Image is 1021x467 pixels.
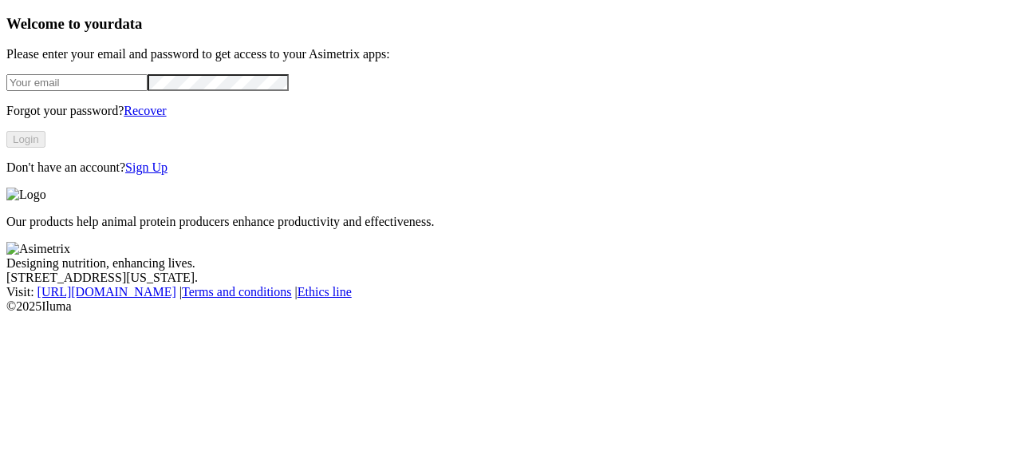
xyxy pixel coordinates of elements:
[6,285,1015,299] div: Visit : | |
[114,15,142,32] span: data
[182,285,292,299] a: Terms and conditions
[6,188,46,202] img: Logo
[125,160,168,174] a: Sign Up
[6,15,1015,33] h3: Welcome to your
[124,104,166,117] a: Recover
[6,215,1015,229] p: Our products help animal protein producers enhance productivity and effectiveness.
[6,104,1015,118] p: Forgot your password?
[6,271,1015,285] div: [STREET_ADDRESS][US_STATE].
[298,285,352,299] a: Ethics line
[37,285,176,299] a: [URL][DOMAIN_NAME]
[6,131,45,148] button: Login
[6,47,1015,61] p: Please enter your email and password to get access to your Asimetrix apps:
[6,74,148,91] input: Your email
[6,299,1015,314] div: © 2025 Iluma
[6,242,70,256] img: Asimetrix
[6,160,1015,175] p: Don't have an account?
[6,256,1015,271] div: Designing nutrition, enhancing lives.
